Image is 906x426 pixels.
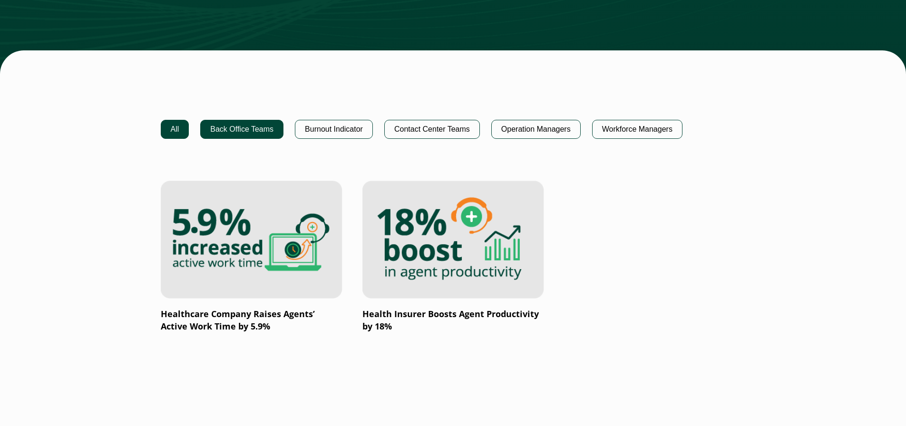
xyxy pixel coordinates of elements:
[161,308,342,333] p: Healthcare Company Raises Agents’ Active Work Time by 5.9%
[491,120,581,139] button: Operation Managers
[362,181,544,333] a: Health Insurer Boosts Agent Productivity by 18%
[362,308,544,333] p: Health Insurer Boosts Agent Productivity by 18%
[592,120,682,139] button: Workforce Managers
[200,120,283,139] button: Back Office Teams
[295,120,373,139] button: Burnout Indicator
[161,120,189,139] button: All
[161,181,342,333] a: Healthcare Company Raises Agents’ Active Work Time by 5.9%
[384,120,480,139] button: Contact Center Teams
